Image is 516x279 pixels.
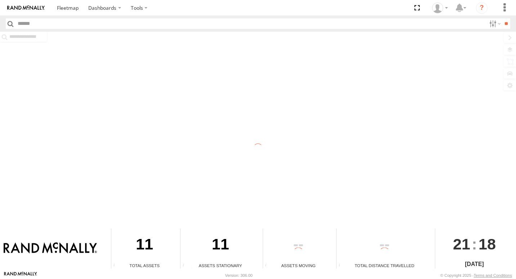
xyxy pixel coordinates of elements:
img: Rand McNally [4,242,97,254]
div: Total Distance Travelled [337,262,432,269]
i: ? [476,2,488,14]
a: Terms and Conditions [474,273,512,278]
div: Total number of Enabled Assets [111,263,122,269]
div: Total Assets [111,262,178,269]
div: Assets Stationary [181,262,260,269]
div: Total distance travelled by all assets within specified date range and applied filters [337,263,347,269]
div: Total number of assets current stationary. [181,263,191,269]
span: 21 [453,229,470,260]
div: © Copyright 2025 - [440,273,512,278]
div: Assets Moving [263,262,334,269]
div: Total number of assets current in transit. [263,263,274,269]
div: 11 [111,229,178,262]
div: Version: 306.00 [225,273,253,278]
span: 18 [479,229,496,260]
div: Valeo Dash [430,3,450,13]
div: [DATE] [435,260,513,269]
div: 11 [181,229,260,262]
label: Search Filter Options [486,18,502,29]
div: : [435,229,513,260]
img: rand-logo.svg [7,5,45,10]
a: Visit our Website [4,272,37,279]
